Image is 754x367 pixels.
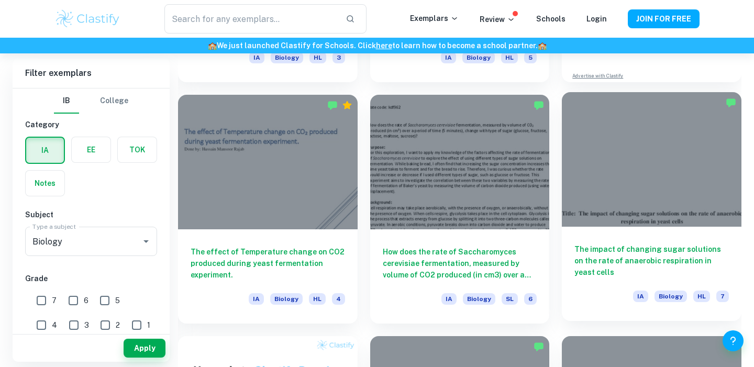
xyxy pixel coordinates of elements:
[116,319,120,331] span: 2
[54,8,121,29] img: Clastify logo
[309,52,326,63] span: HL
[332,52,345,63] span: 3
[716,291,729,302] span: 7
[536,15,565,23] a: Schools
[2,40,752,51] h6: We just launched Clastify for Schools. Click to learn how to become a school partner.
[480,14,515,25] p: Review
[633,291,648,302] span: IA
[502,293,518,305] span: SL
[72,137,110,162] button: EE
[191,246,345,281] h6: The effect of Temperature change on CO2 produced during yeast fermentation experiment.
[26,138,64,163] button: IA
[25,209,157,220] h6: Subject
[501,52,518,63] span: HL
[13,59,170,88] h6: Filter exemplars
[534,100,544,110] img: Marked
[32,222,76,231] label: Type a subject
[693,291,710,302] span: HL
[574,243,729,278] h6: The impact of changing sugar solutions on the rate of anaerobic respiration in yeast cells
[270,293,303,305] span: Biology
[538,41,547,50] span: 🏫
[562,95,741,324] a: The impact of changing sugar solutions on the rate of anaerobic respiration in yeast cellsIABiolo...
[586,15,607,23] a: Login
[726,97,736,108] img: Marked
[208,41,217,50] span: 🏫
[332,293,345,305] span: 4
[463,293,495,305] span: Biology
[524,293,537,305] span: 6
[327,100,338,110] img: Marked
[26,171,64,196] button: Notes
[441,293,457,305] span: IA
[164,4,337,34] input: Search for any exemplars...
[376,41,392,50] a: here
[115,295,120,306] span: 5
[410,13,459,24] p: Exemplars
[25,119,157,130] h6: Category
[572,72,623,80] a: Advertise with Clastify
[25,273,157,284] h6: Grade
[178,95,358,324] a: The effect of Temperature change on CO2 produced during yeast fermentation experiment.IABiologyHL4
[84,295,88,306] span: 6
[342,100,352,110] div: Premium
[628,9,700,28] button: JOIN FOR FREE
[271,52,303,63] span: Biology
[54,88,79,114] button: IB
[370,95,550,324] a: How does the rate of Saccharomyces cerevisiae fermentation, measured by volume of CO2 produced (i...
[249,52,264,63] span: IA
[118,137,157,162] button: TOK
[383,246,537,281] h6: How does the rate of Saccharomyces cerevisiae fermentation, measured by volume of CO2 produced (i...
[723,330,744,351] button: Help and Feedback
[124,339,165,358] button: Apply
[441,52,456,63] span: IA
[84,319,89,331] span: 3
[139,234,153,249] button: Open
[524,52,537,63] span: 5
[534,341,544,352] img: Marked
[54,88,128,114] div: Filter type choice
[100,88,128,114] button: College
[655,291,687,302] span: Biology
[249,293,264,305] span: IA
[52,319,57,331] span: 4
[309,293,326,305] span: HL
[462,52,495,63] span: Biology
[52,295,57,306] span: 7
[147,319,150,331] span: 1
